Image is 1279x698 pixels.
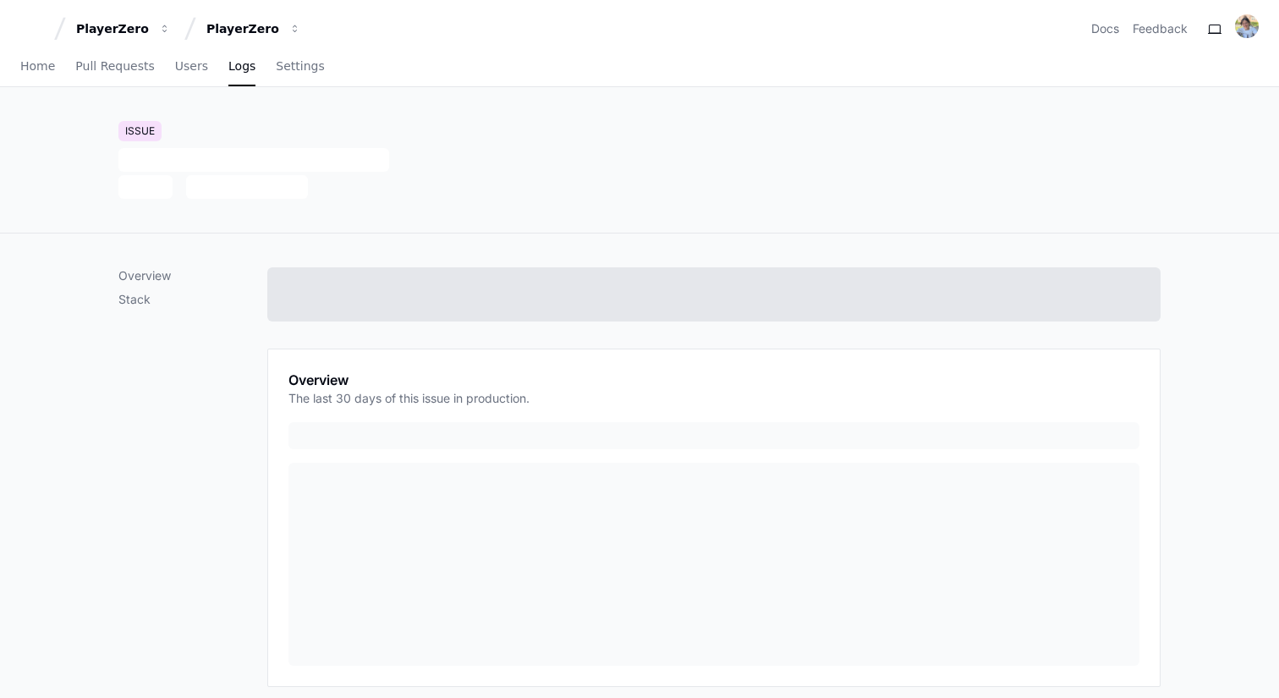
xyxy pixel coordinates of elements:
[200,14,308,44] button: PlayerZero
[288,370,530,390] h1: Overview
[75,47,154,86] a: Pull Requests
[76,20,149,37] div: PlayerZero
[175,47,208,86] a: Users
[118,121,162,141] div: Issue
[175,61,208,71] span: Users
[20,47,55,86] a: Home
[276,47,324,86] a: Settings
[288,390,530,407] p: The last 30 days of this issue in production.
[288,370,1139,417] app-pz-page-link-header: Overview
[276,61,324,71] span: Settings
[75,61,154,71] span: Pull Requests
[20,61,55,71] span: Home
[1235,14,1259,38] img: avatar
[206,20,279,37] div: PlayerZero
[228,61,255,71] span: Logs
[1091,20,1119,37] a: Docs
[118,267,267,284] p: Overview
[69,14,178,44] button: PlayerZero
[1133,20,1188,37] button: Feedback
[228,47,255,86] a: Logs
[118,291,267,308] p: Stack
